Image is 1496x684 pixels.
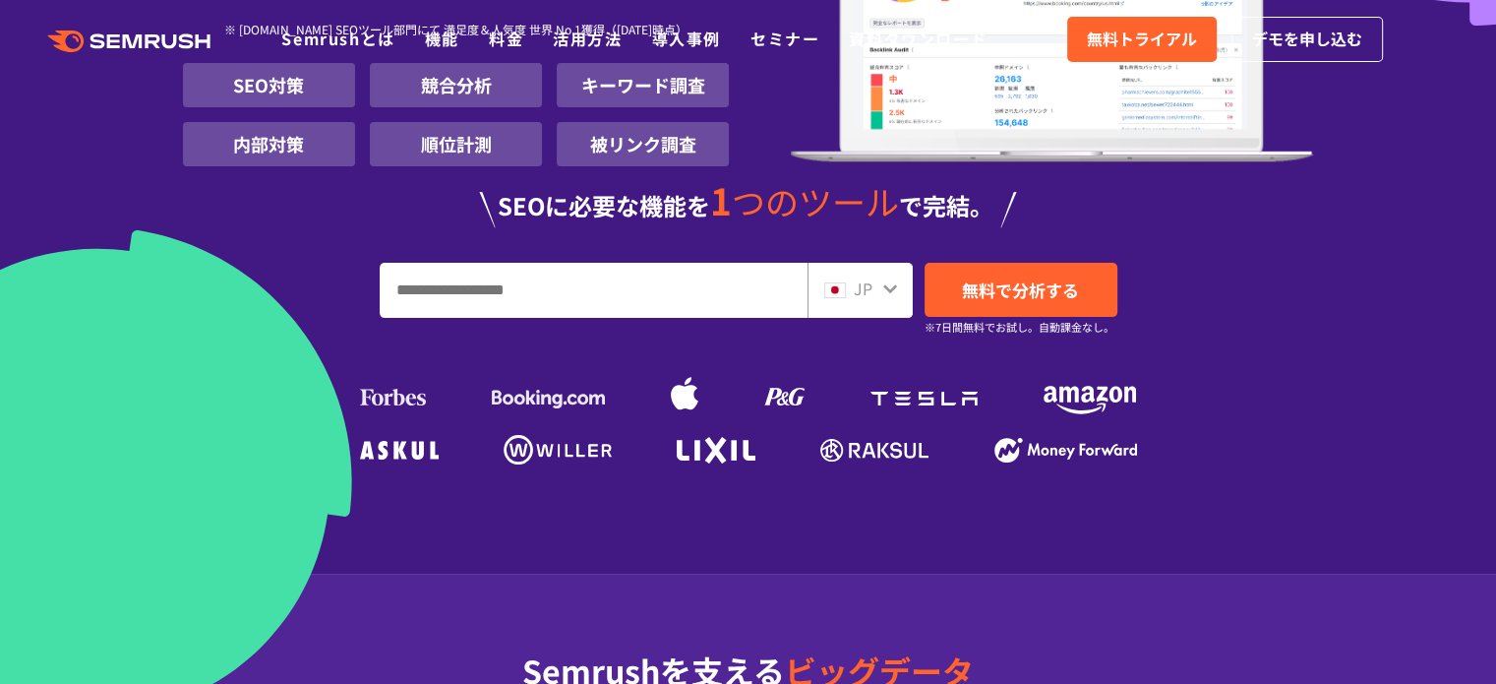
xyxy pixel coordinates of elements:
[183,182,1314,227] div: SEOに必要な機能を
[557,122,729,166] li: 被リンク調査
[925,318,1114,337] small: ※7日間無料でお試し。自動課金なし。
[652,27,721,50] a: 導入事例
[899,188,993,222] span: で完結。
[489,27,523,50] a: 料金
[1087,27,1197,52] span: 無料トライアル
[732,177,899,225] span: つのツール
[370,63,542,107] li: 競合分析
[183,63,355,107] li: SEO対策
[710,173,732,226] span: 1
[925,263,1117,317] a: 無料で分析する
[1252,27,1362,52] span: デモを申し込む
[854,277,872,300] span: JP
[557,63,729,107] li: キーワード調査
[1231,17,1383,62] a: デモを申し込む
[381,264,807,317] input: URL、キーワードを入力してください
[1067,17,1217,62] a: 無料トライアル
[281,27,394,50] a: Semrushとは
[553,27,622,50] a: 活用方法
[849,27,987,50] a: 資料ダウンロード
[183,122,355,166] li: 内部対策
[750,27,819,50] a: セミナー
[370,122,542,166] li: 順位計測
[425,27,459,50] a: 機能
[962,278,1079,302] span: 無料で分析する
